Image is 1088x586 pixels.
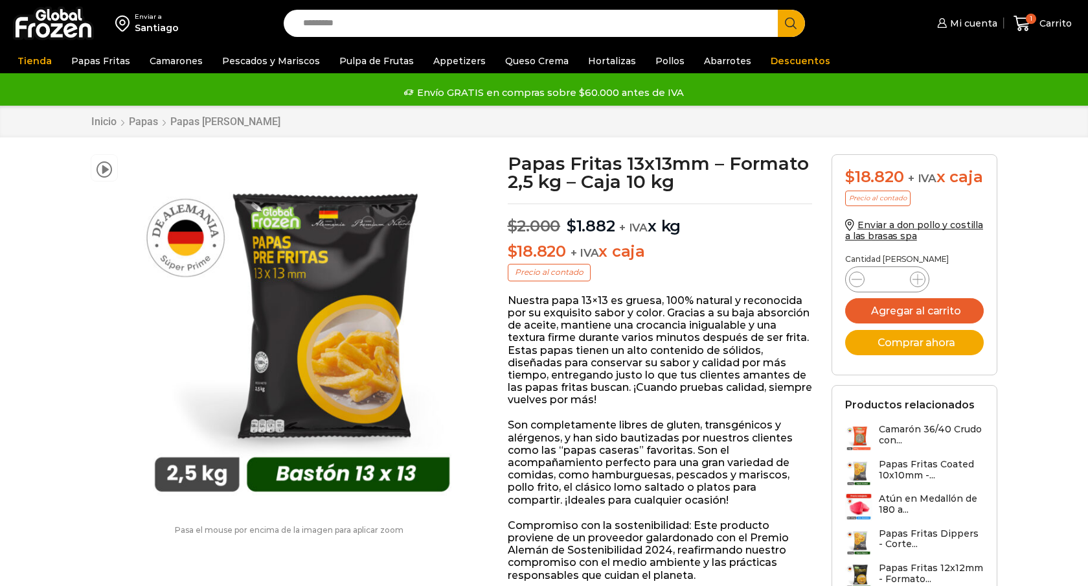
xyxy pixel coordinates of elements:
[845,191,911,206] p: Precio al contado
[508,242,517,261] span: $
[1026,14,1036,24] span: 1
[143,49,209,73] a: Camarones
[170,115,281,128] a: Papas [PERSON_NAME]
[845,330,984,355] button: Comprar ahora
[582,49,642,73] a: Hortalizas
[875,270,900,288] input: Product quantity
[845,168,984,187] div: x caja
[879,563,984,585] h3: Papas Fritas 12x12mm - Formato...
[508,154,813,191] h1: Papas Fritas 13x13mm – Formato 2,5 kg – Caja 10 kg
[567,217,576,235] span: $
[571,246,599,259] span: + IVA
[508,217,561,235] bdi: 2.000
[879,424,984,446] h3: Camarón 36/40 Crudo con...
[934,10,997,36] a: Mi cuenta
[128,115,159,128] a: Papas
[508,204,813,236] p: x kg
[908,172,936,185] span: + IVA
[1010,8,1075,39] a: 1 Carrito
[427,49,492,73] a: Appetizers
[91,526,488,535] p: Pasa el mouse por encima de la imagen para aplicar zoom
[778,10,805,37] button: Search button
[845,493,984,521] a: Atún en Medallón de 180 a...
[619,221,648,234] span: + IVA
[91,115,281,128] nav: Breadcrumb
[508,419,813,506] p: Son completamente libres de gluten, transgénicos y alérgenos, y han sido bautizadas por nuestros ...
[508,294,813,406] p: Nuestra papa 13×13 es gruesa, 100% natural y reconocida por su exquisito sabor y color. Gracias a...
[845,399,975,411] h2: Productos relacionados
[845,528,984,556] a: Papas Fritas Dippers - Corte...
[11,49,58,73] a: Tienda
[649,49,691,73] a: Pollos
[697,49,758,73] a: Abarrotes
[947,17,997,30] span: Mi cuenta
[879,459,984,481] h3: Papas Fritas Coated 10x10mm -...
[508,242,566,261] bdi: 18.820
[508,519,813,581] p: Compromiso con la sostenibilidad: Este producto proviene de un proveedor galardonado con el Premi...
[65,49,137,73] a: Papas Fritas
[845,255,984,264] p: Cantidad [PERSON_NAME]
[124,154,480,510] img: 13-x-13-2kg
[845,459,984,487] a: Papas Fritas Coated 10x10mm -...
[879,493,984,515] h3: Atún en Medallón de 180 a...
[845,167,903,186] bdi: 18.820
[508,242,813,261] p: x caja
[764,49,837,73] a: Descuentos
[845,424,984,452] a: Camarón 36/40 Crudo con...
[567,217,615,235] bdi: 1.882
[508,217,517,235] span: $
[845,167,855,186] span: $
[115,12,135,34] img: address-field-icon.svg
[216,49,326,73] a: Pescados y Mariscos
[333,49,420,73] a: Pulpa de Frutas
[879,528,984,550] h3: Papas Fritas Dippers - Corte...
[135,21,179,34] div: Santiago
[499,49,575,73] a: Queso Crema
[845,219,983,242] a: Enviar a don pollo y costilla a las brasas spa
[845,298,984,323] button: Agregar al carrito
[508,264,591,281] p: Precio al contado
[1036,17,1072,30] span: Carrito
[91,115,117,128] a: Inicio
[135,12,179,21] div: Enviar a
